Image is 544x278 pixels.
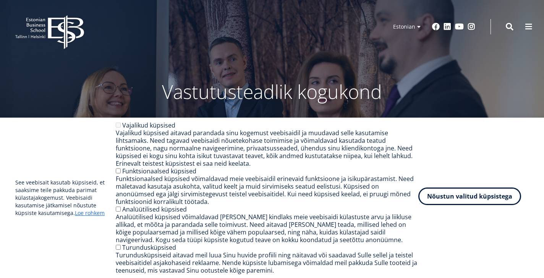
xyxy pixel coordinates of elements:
[116,129,418,167] div: Vajalikud küpsised aitavad parandada sinu kogemust veebisaidil ja muudavad selle kasutamise lihts...
[418,187,521,205] button: Nõustun valitud küpsistega
[122,243,176,252] label: Turundusküpsised
[432,23,440,31] a: Facebook
[122,167,196,175] label: Funktsionaalsed küpsised
[444,23,451,31] a: Linkedin
[116,213,418,244] div: Analüütilised küpsised võimaldavad [PERSON_NAME] kindlaks meie veebisaidi külastuste arvu ja liik...
[116,175,418,205] div: Funktsionaalsed küpsised võimaldavad meie veebisaidil erinevaid funktsioone ja isikupärastamist. ...
[122,205,187,213] label: Analüütilised küpsised
[455,23,464,31] a: Youtube
[468,23,475,31] a: Instagram
[70,80,474,103] p: Vastutusteadlik kogukond
[116,251,418,274] div: Turundusküpsiseid aitavad meil luua Sinu huvide profiili ning näitavad või saadavad Sulle sellel ...
[122,121,175,129] label: Vajalikud küpsised
[75,209,105,217] a: Loe rohkem
[15,179,116,217] p: See veebisait kasutab küpsiseid, et saaksime teile pakkuda parimat külastajakogemust. Veebisaidi ...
